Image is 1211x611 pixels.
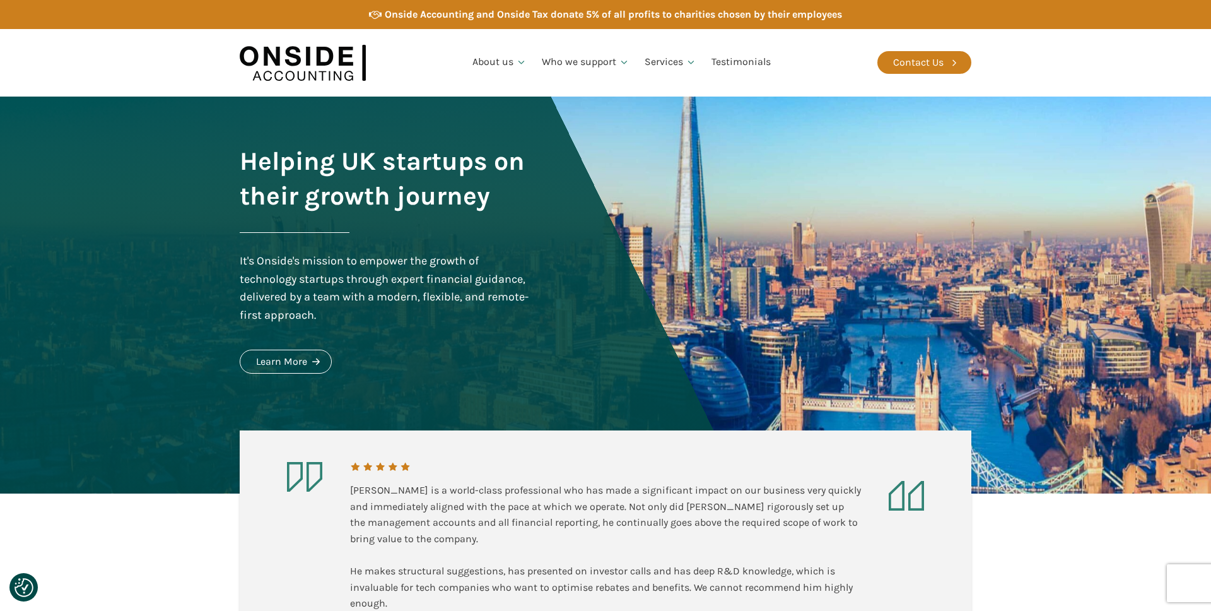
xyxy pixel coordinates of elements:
h1: Helping UK startups on their growth journey [240,144,532,213]
img: Onside Accounting [240,39,366,87]
div: Contact Us [893,54,944,71]
div: Onside Accounting and Onside Tax donate 5% of all profits to charities chosen by their employees [385,6,842,23]
a: Learn More [240,350,332,374]
a: Services [637,41,704,84]
div: Learn More [256,353,307,370]
a: Testimonials [704,41,778,84]
a: Contact Us [877,51,971,74]
button: Consent Preferences [15,578,33,597]
a: Who we support [534,41,637,84]
img: Revisit consent button [15,578,33,597]
a: About us [465,41,534,84]
div: It's Onside's mission to empower the growth of technology startups through expert financial guida... [240,252,532,324]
